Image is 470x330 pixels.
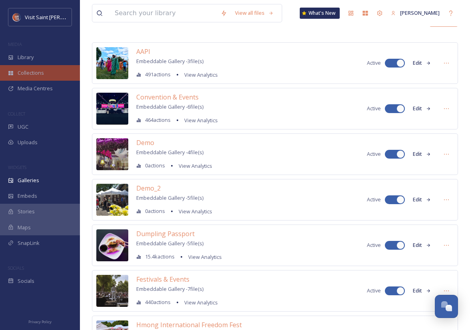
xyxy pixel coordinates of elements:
span: View Analytics [184,71,218,78]
span: Dumpling Passport [136,229,195,238]
span: 15.4k actions [145,253,175,260]
button: Edit [409,192,435,207]
a: View Analytics [175,207,212,216]
span: 491 actions [145,71,171,78]
span: Active [367,105,381,112]
a: What's New [300,8,340,19]
span: AAPI [136,47,150,56]
span: Embeds [18,192,37,200]
a: [PERSON_NAME] [387,5,444,21]
span: View Analytics [184,299,218,306]
span: Active [367,196,381,203]
span: WIDGETS [8,164,26,170]
span: Active [367,150,381,158]
span: Embeddable Gallery - 5 file(s) [136,194,203,201]
button: Edit [409,55,435,71]
span: 464 actions [145,116,171,124]
span: Demo [136,138,154,147]
span: Uploads [18,139,38,146]
span: Embeddable Gallery - 5 file(s) [136,240,203,247]
img: 8c08f671-0982-47de-846f-d6ddd13168ca.jpg [96,93,128,125]
span: Maps [18,224,31,231]
span: Media Centres [18,85,53,92]
img: Visit%20Saint%20Paul%20Updated%20Profile%20Image.jpg [13,13,21,21]
button: Open Chat [435,295,458,318]
span: Active [367,287,381,294]
span: Library [18,54,34,61]
img: c41a65bc-c2bf-4e59-8ee6-4dbdc2d057b4.jpg [96,184,128,216]
button: Edit [409,146,435,162]
a: View Analytics [180,298,218,307]
span: View Analytics [179,208,212,215]
img: 2760a6ed-e602-4992-a837-34bf72d91cc7.jpg [96,275,128,307]
input: Search your library [111,4,217,22]
span: Active [367,59,381,67]
span: MEDIA [8,41,22,47]
button: Edit [409,101,435,116]
span: SOCIALS [8,265,24,271]
button: Edit [409,283,435,298]
span: View Analytics [188,253,222,260]
span: View Analytics [179,162,212,169]
span: Privacy Policy [28,319,52,324]
a: View Analytics [184,252,222,262]
span: 440 actions [145,298,171,306]
span: Active [367,241,381,249]
span: Convention & Events [136,93,199,101]
span: [PERSON_NAME] [400,9,440,16]
span: Embeddable Gallery - 3 file(s) [136,58,203,65]
span: Embeddable Gallery - 4 file(s) [136,149,203,156]
span: Visit Saint [PERSON_NAME] [25,13,89,21]
a: View Analytics [175,161,212,171]
span: Embeddable Gallery - 6 file(s) [136,103,203,110]
a: View Analytics [180,115,218,125]
span: 0 actions [145,162,165,169]
span: Hmong International Freedom Fest [136,320,242,329]
span: Stories [18,208,35,215]
span: View Analytics [184,117,218,124]
span: Socials [18,277,34,285]
span: UGC [18,123,28,131]
a: Privacy Policy [28,316,52,326]
span: Demo_2 [136,184,161,193]
img: d09ce213-f6f2-42a3-bbf4-2a6c1bb83171.jpg [96,229,128,261]
a: View Analytics [180,70,218,80]
span: SnapLink [18,239,40,247]
span: 0 actions [145,207,165,215]
button: Edit [409,237,435,253]
a: View all files [231,5,278,21]
span: Embeddable Gallery - 7 file(s) [136,285,203,292]
span: Galleries [18,177,39,184]
span: COLLECT [8,111,25,117]
span: Festivals & Events [136,275,189,284]
img: 2b1eab06-3e89-4aa6-9126-e2ecb4a5451e.jpg [96,138,128,170]
span: Collections [18,69,44,77]
img: a4d11a62-df94-4125-9e02-93157841f383.jpg [96,47,128,79]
